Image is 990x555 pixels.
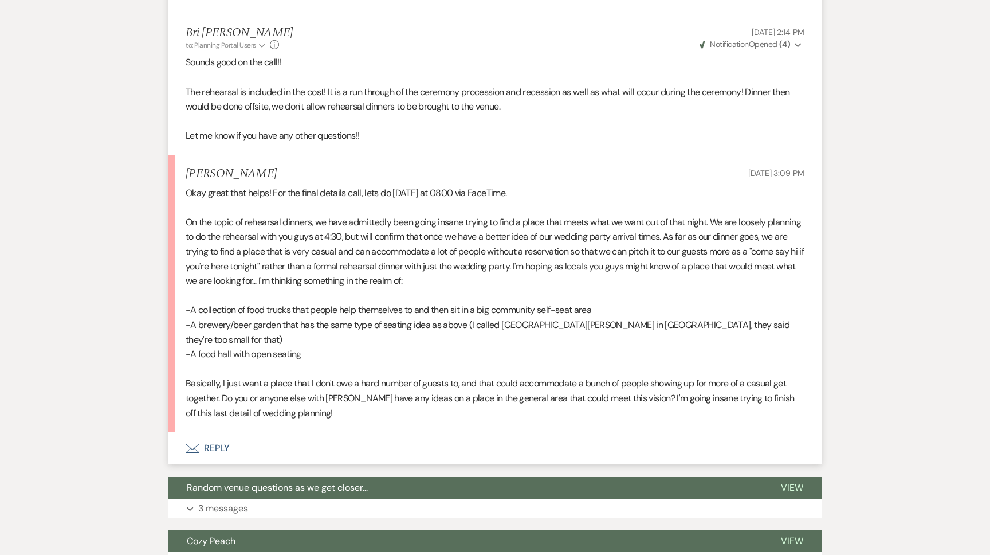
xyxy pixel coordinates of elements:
p: 3 messages [198,501,248,516]
h5: [PERSON_NAME] [186,167,277,181]
p: -A collection of food trucks that people help themselves to and then sit in a big community self-... [186,303,804,318]
span: View [781,535,803,547]
button: Reply [168,432,822,464]
button: Cozy Peach [168,530,763,552]
p: Basically, I just want a place that I don't owe a hard number of guests to, and that could accomm... [186,376,804,420]
span: Random venue questions as we get closer... [187,482,368,494]
button: NotificationOpened (4) [698,38,804,50]
span: [DATE] 2:14 PM [752,27,804,37]
span: View [781,482,803,494]
p: Okay great that helps! For the final details call, lets do [DATE] at 0800 via FaceTime. [186,186,804,201]
span: Cozy Peach [187,535,235,547]
p: Let me know if you have any other questions!! [186,128,804,143]
strong: ( 4 ) [779,39,790,49]
button: Random venue questions as we get closer... [168,477,763,499]
h5: Bri [PERSON_NAME] [186,26,293,40]
p: On the topic of rehearsal dinners, we have admittedly been going insane trying to find a place th... [186,215,804,288]
button: View [763,530,822,552]
span: Notification [710,39,748,49]
span: [DATE] 3:09 PM [748,168,804,178]
button: View [763,477,822,499]
button: to: Planning Portal Users [186,40,267,50]
button: 3 messages [168,499,822,518]
p: -A brewery/beer garden that has the same type of seating idea as above (I called [GEOGRAPHIC_DATA... [186,318,804,347]
p: -A food hall with open seating [186,347,804,362]
p: The rehearsal is included in the cost! It is a run through of the ceremony procession and recessi... [186,85,804,114]
span: Opened [700,39,790,49]
p: Sounds good on the call!! [186,55,804,70]
span: to: Planning Portal Users [186,41,256,50]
